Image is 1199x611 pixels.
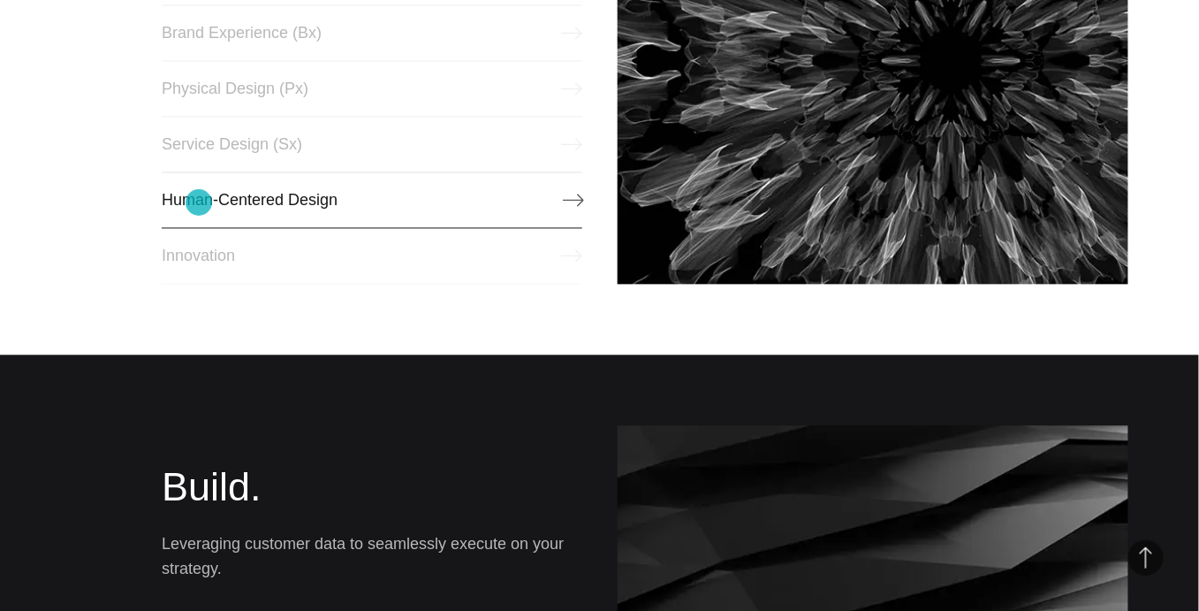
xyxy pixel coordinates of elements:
[162,116,581,172] a: Service Design (Sx)
[162,227,581,284] a: Innovation
[162,60,581,117] a: Physical Design (Px)
[162,172,581,228] a: Human-Centered Design
[162,461,581,514] h2: Build.
[162,4,581,61] a: Brand Experience (Bx)
[1128,540,1164,576] button: Back to Top
[162,531,581,581] p: Leveraging customer data to seamlessly execute on your strategy.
